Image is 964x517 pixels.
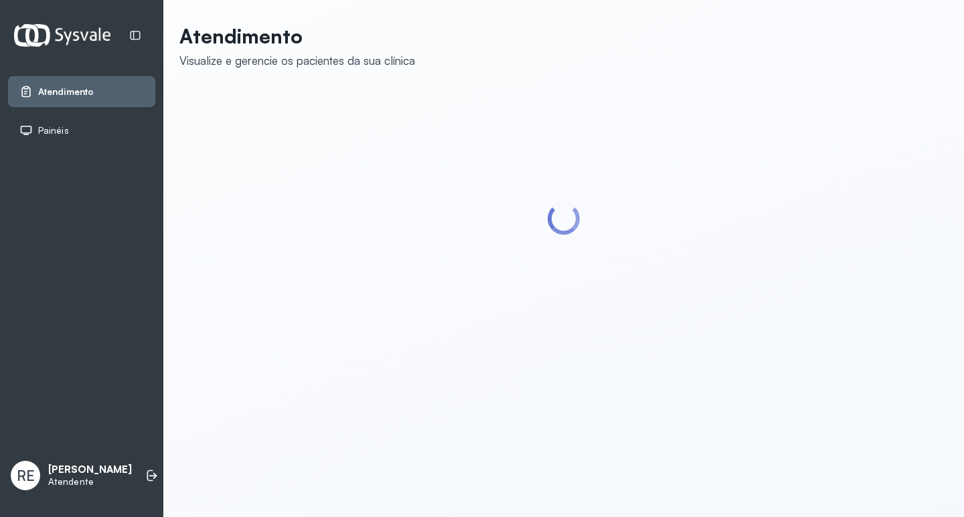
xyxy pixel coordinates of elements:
p: [PERSON_NAME] [48,463,132,476]
span: Atendimento [38,86,94,98]
p: Atendente [48,476,132,488]
a: Atendimento [19,85,144,98]
div: Visualize e gerencie os pacientes da sua clínica [179,54,415,68]
img: Logotipo do estabelecimento [14,24,110,46]
p: Atendimento [179,24,415,48]
span: Painéis [38,125,69,136]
